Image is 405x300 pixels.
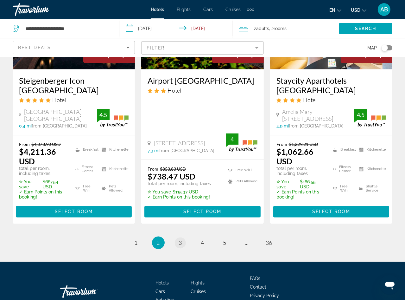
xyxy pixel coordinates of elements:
[154,140,205,147] span: [STREET_ADDRESS]
[72,142,98,158] li: Breakfast
[97,111,110,119] div: 4.5
[354,111,367,119] div: 4.5
[312,209,350,214] span: Select Room
[141,41,263,55] button: Filter
[19,166,67,176] p: total per room, including taxes
[148,190,211,195] p: $115.37 USD
[98,161,129,177] li: Kitchenette
[168,87,181,94] span: Hotel
[351,8,360,13] span: USD
[250,293,279,298] a: Privacy Policy
[148,148,159,153] span: 7.3 mi
[19,179,67,190] p: $667.54 USD
[19,76,129,95] h3: Steigenberger Icon [GEOGRAPHIC_DATA]
[16,208,132,215] a: Select Room
[16,206,132,218] button: Select Room
[329,8,335,13] span: en
[256,26,269,31] span: Adults
[135,239,138,246] span: 1
[19,96,129,103] div: 5 star Hotel
[276,96,386,103] div: 4 star Hotel
[183,209,221,214] span: Select Room
[223,239,226,246] span: 5
[245,239,249,246] span: ...
[266,239,272,246] span: 36
[19,142,30,147] span: From
[247,4,254,15] button: Extra navigation items
[367,43,377,52] span: Map
[24,108,97,122] span: [GEOGRAPHIC_DATA], [GEOGRAPHIC_DATA]
[254,24,269,33] span: 2
[282,108,354,122] span: Amelia Mary [STREET_ADDRESS]
[339,23,392,34] button: Search
[276,124,289,129] span: 4.9 mi
[376,3,392,16] button: User Menu
[377,45,392,51] button: Toggle map
[330,161,356,177] li: Fitness Center
[356,161,386,177] li: Kitchenette
[330,180,356,197] li: Free WiFi
[19,179,41,190] span: ✮ You save
[330,142,356,158] li: Breakfast
[13,1,76,18] a: Travorium
[144,206,260,218] button: Select Room
[356,142,386,158] li: Kitchenette
[148,190,171,195] span: ✮ You save
[225,166,257,174] li: Free WiFi
[72,161,98,177] li: Fitness Center
[273,206,389,218] button: Select Room
[32,124,87,129] span: from [GEOGRAPHIC_DATA]
[179,239,182,246] span: 3
[55,209,93,214] span: Select Room
[97,109,129,127] img: trustyou-badge.svg
[18,45,51,50] span: Best Deals
[201,239,204,246] span: 4
[276,166,325,176] p: total per room, including taxes
[155,281,169,286] a: Hotels
[148,172,195,181] ins: $738.47 USD
[289,142,318,147] del: $1,229.21 USD
[18,44,130,51] mat-select: Sort by
[303,96,317,103] span: Hotel
[276,179,325,190] p: $166.55 USD
[232,19,339,38] button: Travelers: 2 adults, 0 children
[148,76,257,85] a: Airport [GEOGRAPHIC_DATA]
[203,7,213,12] a: Cars
[119,19,232,38] button: Check-in date: Oct 12, 2025 Check-out date: Oct 20, 2025
[19,190,67,200] p: ✓ Earn Points on this booking!
[151,7,164,12] a: Hotels
[226,134,257,152] img: trustyou-badge.svg
[276,147,313,166] ins: $1,062.66 USD
[250,285,266,290] a: Contact
[250,276,260,281] a: FAQs
[177,7,191,12] a: Flights
[356,180,386,197] li: Shuttle Service
[276,179,298,190] span: ✮ You save
[144,208,260,215] a: Select Room
[52,96,66,103] span: Hotel
[155,289,165,294] a: Cars
[329,5,341,15] button: Change language
[226,136,238,143] div: 4
[19,124,32,129] span: 0.4 mi
[191,281,205,286] a: Flights
[160,166,186,172] del: $853.83 USD
[31,142,61,147] del: $4,878.90 USD
[225,7,241,12] a: Cruises
[148,181,211,186] p: total per room, including taxes
[354,109,386,127] img: trustyou-badge.svg
[148,195,211,200] p: ✓ Earn Points on this booking!
[191,289,206,294] a: Cruises
[157,239,160,246] span: 2
[276,76,386,95] a: Staycity Aparthotels [GEOGRAPHIC_DATA]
